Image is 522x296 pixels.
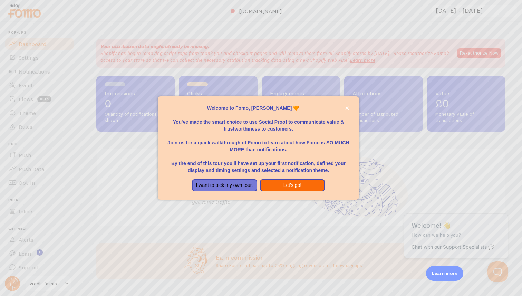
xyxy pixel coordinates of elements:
div: Learn more [426,266,463,281]
p: You've made the smart choice to use Social Proof to communicate value & trustworthiness to custom... [166,112,351,132]
p: Join us for a quick walkthrough of Fomo to learn about how Fomo is SO MUCH MORE than notifications. [166,132,351,153]
div: Welcome to Fomo, Sundaravalli Ganapathy 🧡You&amp;#39;ve made the smart choice to use Social Proof... [158,96,359,200]
button: close, [344,105,351,112]
p: Learn more [432,270,458,277]
p: Welcome to Fomo, [PERSON_NAME] 🧡 [166,105,351,112]
p: By the end of this tour you'll have set up your first notification, defined your display and timi... [166,153,351,174]
button: Let's go! [260,179,325,192]
button: I want to pick my own tour. [192,179,257,192]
